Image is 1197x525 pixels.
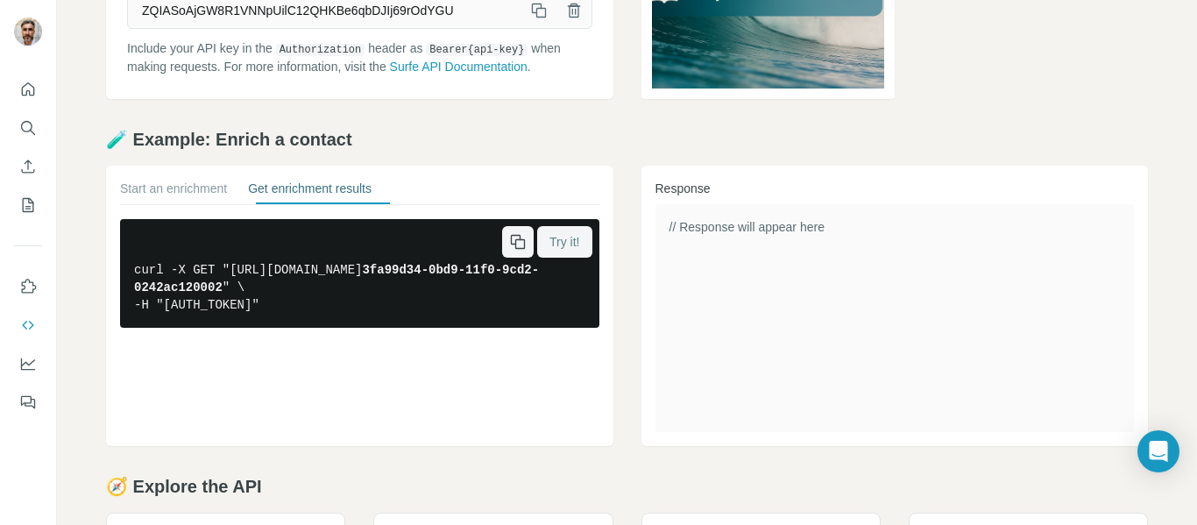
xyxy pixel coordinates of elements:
[106,127,1148,152] h2: 🧪 Example: Enrich a contact
[549,233,579,251] span: Try it!
[120,180,227,204] button: Start an enrichment
[14,309,42,341] button: Use Surfe API
[248,180,372,204] button: Get enrichment results
[14,387,42,418] button: Feedback
[14,74,42,105] button: Quick start
[655,180,1135,197] h3: Response
[106,474,1148,499] h2: 🧭 Explore the API
[14,189,42,221] button: My lists
[426,44,528,56] code: Bearer {api-key}
[390,60,528,74] a: Surfe API Documentation
[14,18,42,46] img: Avatar
[276,44,365,56] code: Authorization
[669,220,825,234] span: // Response will appear here
[14,151,42,182] button: Enrich CSV
[14,112,42,144] button: Search
[120,219,599,328] pre: curl -X GET "[URL][DOMAIN_NAME] " \ -H "[AUTH_TOKEN]"
[14,271,42,302] button: Use Surfe on LinkedIn
[537,226,591,258] button: Try it!
[14,348,42,380] button: Dashboard
[127,39,592,75] p: Include your API key in the header as when making requests. For more information, visit the .
[1137,430,1179,472] div: Open Intercom Messenger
